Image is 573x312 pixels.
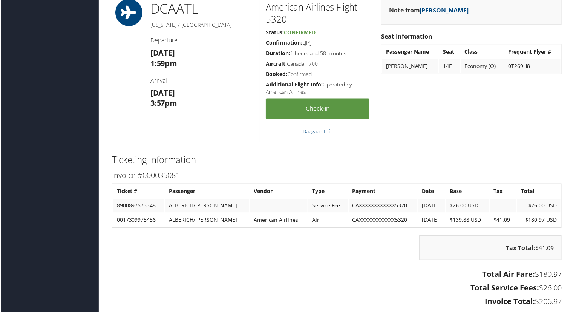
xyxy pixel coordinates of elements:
td: ALBERICH/[PERSON_NAME] [165,214,249,228]
span: Confirmed [284,29,316,36]
strong: Status: [266,29,284,36]
td: $180.97 USD [518,214,562,228]
td: 14F [440,60,461,73]
th: Total [518,185,562,199]
div: $41.09 [420,236,563,261]
strong: Tax Total: [507,245,536,253]
th: Type [308,185,348,199]
th: Passenger Name [383,45,439,59]
h3: $206.97 [111,298,563,308]
td: American Airlines [250,214,308,228]
strong: Total Service Fees: [471,284,540,294]
th: Class [462,45,505,59]
h3: Invoice #000035081 [111,171,563,181]
h2: American Airlines Flight 5320 [266,1,370,26]
td: Air [308,214,348,228]
strong: Seat Information [381,32,433,41]
h5: [US_STATE] / [GEOGRAPHIC_DATA] [150,22,254,29]
h2: Ticketing Information [111,154,563,167]
td: ALBERICH/[PERSON_NAME] [165,200,249,213]
td: CAXXXXXXXXXXXX5320 [349,200,418,213]
h3: $180.97 [111,270,563,281]
strong: Aircraft: [266,60,287,68]
th: Vendor [250,185,308,199]
td: 0017309975456 [112,214,164,228]
th: Frequent Flyer # [506,45,562,59]
a: Check-in [266,99,370,120]
a: [PERSON_NAME] [420,6,469,14]
h4: Arrival [150,77,254,85]
a: Baggage Info [303,128,333,136]
td: $26.00 USD [518,200,562,213]
strong: Additional Flight Info: [266,81,323,88]
td: 8900897573348 [112,200,164,213]
strong: 1:59pm [150,59,177,69]
h5: 1 hours and 58 minutes [266,50,370,57]
th: Payment [349,185,418,199]
h5: Confirmed [266,71,370,78]
td: $26.00 USD [447,200,490,213]
strong: Booked: [266,71,287,78]
strong: 3:57pm [150,99,177,109]
td: [DATE] [419,200,446,213]
strong: Total Air Fare: [483,270,536,281]
th: Base [447,185,490,199]
th: Date [419,185,446,199]
td: Service Fee [308,200,348,213]
td: $41.09 [491,214,518,228]
td: [DATE] [419,214,446,228]
h5: LJIYJT [266,39,370,47]
h5: Canadair 700 [266,60,370,68]
td: $139.88 USD [447,214,490,228]
strong: Confirmation: [266,39,302,46]
h5: Operated by American Airlines [266,81,370,96]
strong: [DATE] [150,48,175,58]
td: [PERSON_NAME] [383,60,439,73]
td: CAXXXXXXXXXXXX5320 [349,214,418,228]
strong: Note from [389,6,469,14]
th: Passenger [165,185,249,199]
h4: Departure [150,36,254,45]
th: Tax [491,185,518,199]
strong: [DATE] [150,88,175,98]
th: Ticket # [112,185,164,199]
td: 0T269H8 [506,60,562,73]
h3: $26.00 [111,284,563,295]
strong: Invoice Total: [486,298,536,308]
td: Economy (O) [462,60,505,73]
th: Seat [440,45,461,59]
strong: Duration: [266,50,290,57]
